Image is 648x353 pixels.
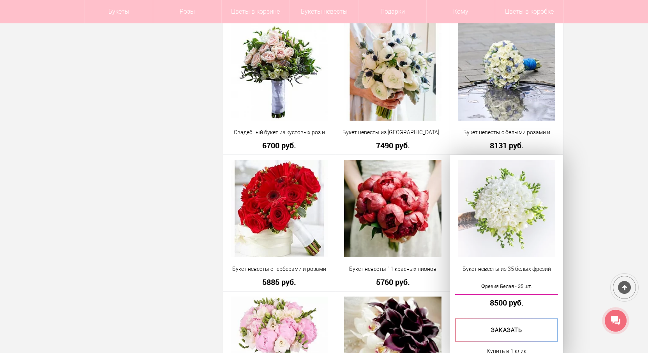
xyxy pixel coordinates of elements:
[344,160,441,257] img: Букет невесты 11 красных пионов
[341,128,445,137] a: Букет невесты из [GEOGRAPHIC_DATA] и ранункулюса
[458,160,555,257] img: Букет невесты из 35 белых фрезий
[455,278,558,295] a: Фрезия Белая - 35 шт.
[341,265,445,273] a: Букет невесты 11 красных пионов
[455,128,558,137] a: Букет невесты с белыми розами и ранункулюсами
[228,141,331,149] a: 6700 руб.
[341,278,445,286] a: 5760 руб.
[231,160,328,257] img: Букет невесты с герберами и розами
[458,23,555,121] img: Букет невесты с белыми розами и ранункулюсами
[455,141,558,149] a: 8131 руб.
[341,141,445,149] a: 7490 руб.
[228,265,331,273] a: Букет невесты с герберами и розами
[455,299,558,307] a: 8500 руб.
[344,23,441,121] img: Букет невесты из эрингиума и ранункулюса
[231,23,328,121] img: Свадебный букет из кустовых роз и фрезий
[228,278,331,286] a: 5885 руб.
[455,265,558,273] a: Букет невесты из 35 белых фрезий
[228,128,331,137] a: Свадебный букет из кустовых роз и фрезий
